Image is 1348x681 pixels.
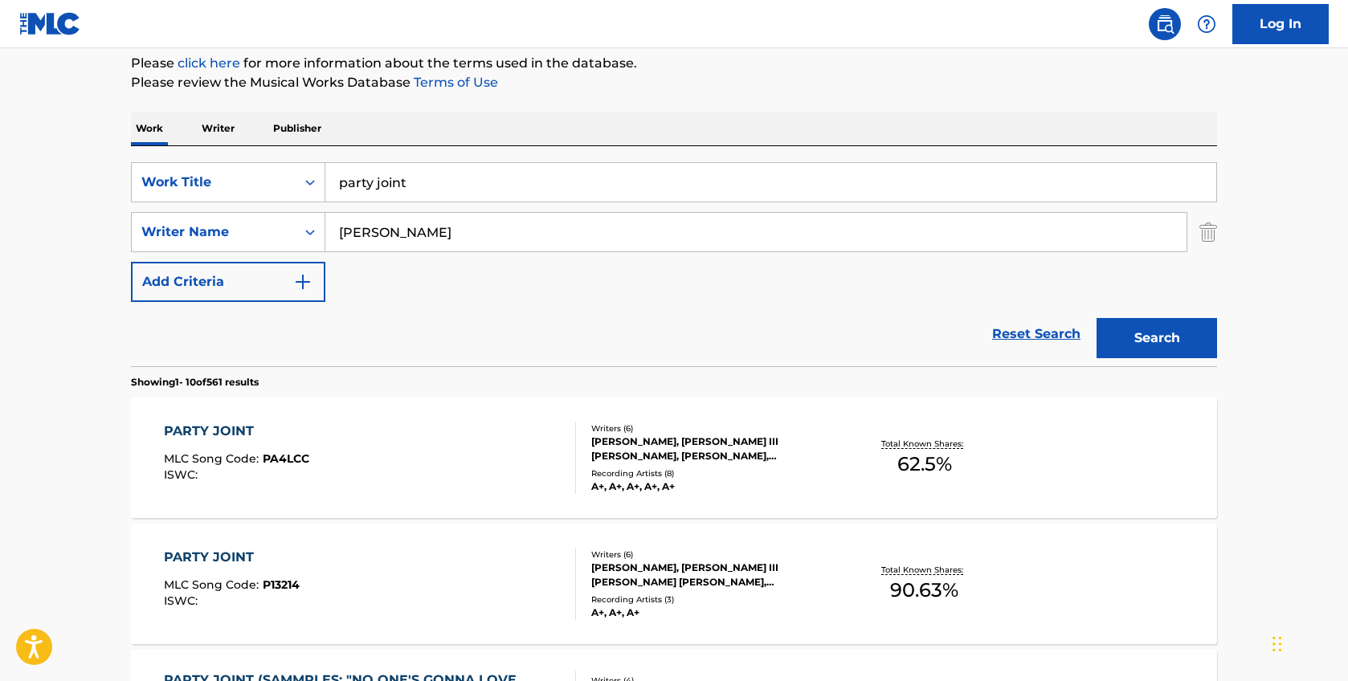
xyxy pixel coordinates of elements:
button: Add Criteria [131,262,325,302]
div: [PERSON_NAME], [PERSON_NAME] III [PERSON_NAME] [PERSON_NAME], [PERSON_NAME] [PERSON_NAME] [PERSON... [591,561,834,589]
p: Total Known Shares: [881,564,967,576]
p: Total Known Shares: [881,438,967,450]
span: 62.5 % [897,450,952,479]
p: Writer [197,112,239,145]
span: MLC Song Code : [164,451,263,466]
p: Showing 1 - 10 of 561 results [131,375,259,389]
span: 90.63 % [890,576,958,605]
img: search [1155,14,1174,34]
div: Writer Name [141,222,286,242]
span: ISWC : [164,467,202,482]
div: Recording Artists ( 3 ) [591,593,834,606]
a: click here [178,55,240,71]
a: Log In [1232,4,1329,44]
span: PA4LCC [263,451,309,466]
a: PARTY JOINTMLC Song Code:PA4LCCISWC:Writers (6)[PERSON_NAME], [PERSON_NAME] III [PERSON_NAME], [P... [131,398,1217,518]
div: A+, A+, A+, A+, A+ [591,479,834,494]
p: Work [131,112,168,145]
a: Terms of Use [411,75,498,90]
p: Please for more information about the terms used in the database. [131,54,1217,73]
span: P13214 [263,577,300,592]
a: PARTY JOINTMLC Song Code:P13214ISWC:Writers (6)[PERSON_NAME], [PERSON_NAME] III [PERSON_NAME] [PE... [131,524,1217,644]
div: PARTY JOINT [164,422,309,441]
div: Help [1191,8,1223,40]
iframe: Chat Widget [1268,604,1348,681]
p: Please review the Musical Works Database [131,73,1217,92]
img: MLC Logo [19,12,81,35]
span: MLC Song Code : [164,577,263,592]
div: Recording Artists ( 8 ) [591,467,834,479]
a: Reset Search [984,316,1089,352]
div: [PERSON_NAME], [PERSON_NAME] III [PERSON_NAME], [PERSON_NAME], [PERSON_NAME] [PERSON_NAME], [PERS... [591,434,834,463]
a: Public Search [1149,8,1181,40]
div: Drag [1272,620,1282,668]
button: Search [1097,318,1217,358]
form: Search Form [131,162,1217,366]
div: Work Title [141,173,286,192]
div: A+, A+, A+ [591,606,834,620]
img: help [1197,14,1216,34]
p: Publisher [268,112,326,145]
div: PARTY JOINT [164,548,300,567]
div: Writers ( 6 ) [591,548,834,561]
div: Writers ( 6 ) [591,422,834,434]
img: Delete Criterion [1199,212,1217,252]
img: 9d2ae6d4665cec9f34b9.svg [293,272,312,292]
span: ISWC : [164,593,202,608]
